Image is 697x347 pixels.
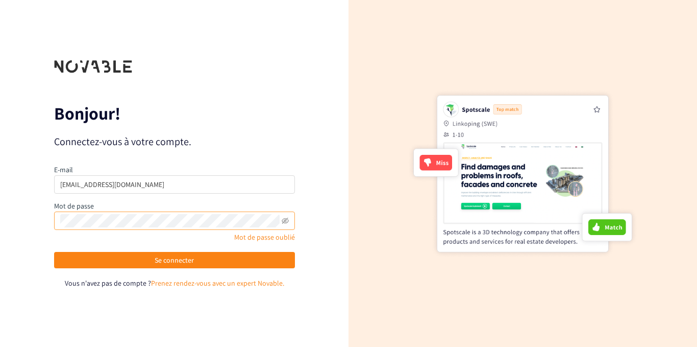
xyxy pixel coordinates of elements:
font: Bonjour! [54,102,120,125]
button: Se connecter [54,252,295,268]
font: Se connecter [155,256,194,265]
font: Vous n'avez pas de compte ? [65,279,151,288]
a: Prenez rendez-vous avec un expert Novable. [151,279,284,288]
span: invisible à l'œil nu [282,217,289,224]
a: Mot de passe oublié [234,233,295,242]
font: Connectez-vous à votre compte. [54,135,191,148]
font: E-mail [54,165,73,174]
iframe: Chat Widget [646,298,697,347]
div: Widget de chat [646,298,697,347]
font: Mot de passe [54,201,94,211]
